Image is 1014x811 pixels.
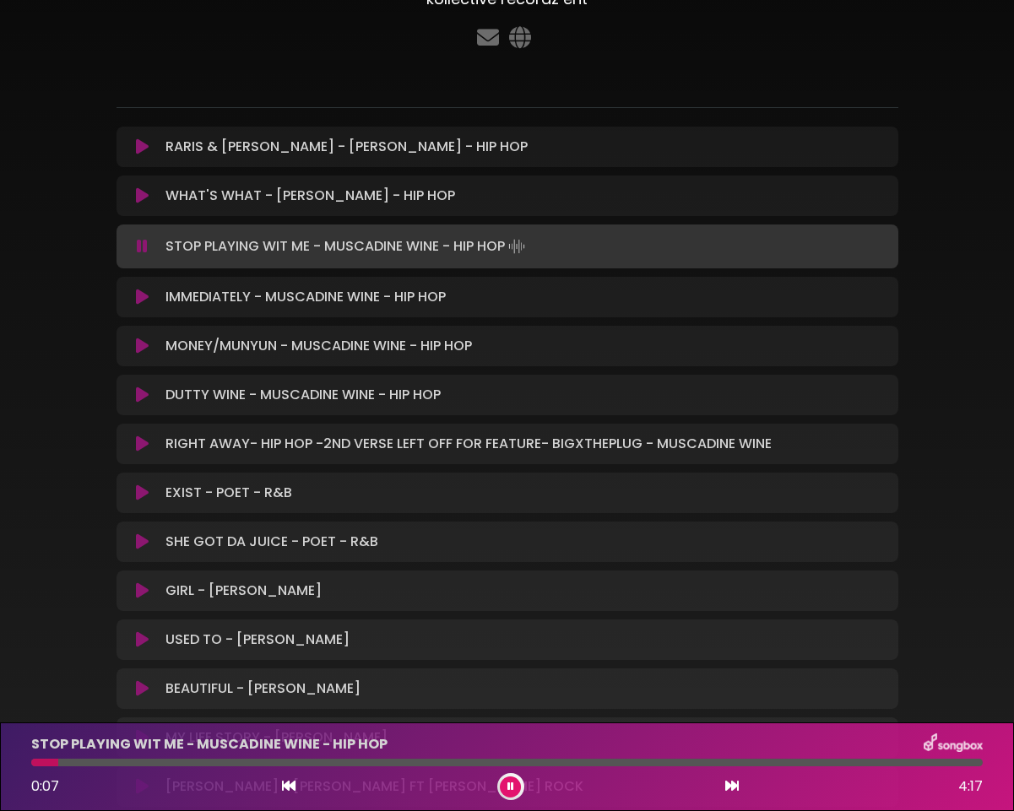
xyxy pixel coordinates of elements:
[165,679,361,699] p: BEAUTIFUL - [PERSON_NAME]
[165,235,529,258] p: STOP PLAYING WIT ME - MUSCADINE WINE - HIP HOP
[165,532,378,552] p: SHE GOT DA JUICE - POET - R&B
[924,733,983,755] img: songbox-logo-white.png
[165,186,455,206] p: WHAT'S WHAT - [PERSON_NAME] - HIP HOP
[165,137,528,157] p: RARIS & [PERSON_NAME] - [PERSON_NAME] - HIP HOP
[165,336,472,356] p: MONEY/MUNYUN - MUSCADINE WINE - HIP HOP
[165,581,322,601] p: GIRL - [PERSON_NAME]
[505,235,529,258] img: waveform4.gif
[31,734,388,754] p: STOP PLAYING WIT ME - MUSCADINE WINE - HIP HOP
[165,483,292,503] p: EXIST - POET - R&B
[958,776,983,797] span: 4:17
[31,776,59,796] span: 0:07
[165,385,441,405] p: DUTTY WINE - MUSCADINE WINE - HIP HOP
[165,287,446,307] p: IMMEDIATELY - MUSCADINE WINE - HIP HOP
[165,434,772,454] p: RIGHT AWAY- HIP HOP -2ND VERSE LEFT OFF FOR FEATURE- BIGXTHEPLUG - MUSCADINE WINE
[165,630,350,650] p: USED TO - [PERSON_NAME]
